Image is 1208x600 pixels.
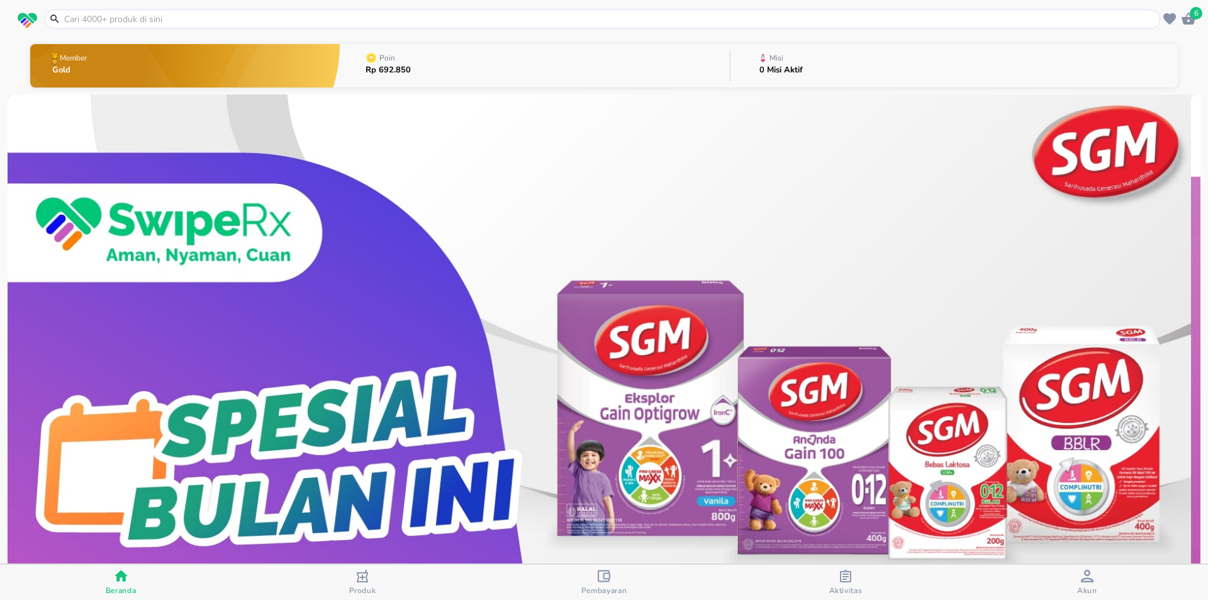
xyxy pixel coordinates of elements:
[829,586,863,596] span: Aktivitas
[1077,586,1097,596] span: Akun
[1190,7,1202,20] span: 6
[730,41,1178,91] button: Misi0 Misi Aktif
[63,13,1157,26] input: Cari 4000+ produk di sini
[483,565,725,600] button: Pembayaran
[18,13,37,29] img: logo_swiperx_s.bd005f3b.svg
[725,565,966,600] button: Aktivitas
[1179,9,1198,28] button: 6
[769,54,783,62] p: Misi
[60,54,87,62] p: Member
[340,41,730,91] button: PoinRp 692.850
[966,565,1208,600] button: Akun
[52,66,89,74] p: Gold
[581,586,627,596] span: Pembayaran
[379,54,395,62] p: Poin
[349,586,376,596] span: Produk
[106,586,137,596] span: Beranda
[242,565,483,600] button: Produk
[30,41,340,91] button: MemberGold
[759,66,803,74] p: 0 Misi Aktif
[366,66,411,74] p: Rp 692.850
